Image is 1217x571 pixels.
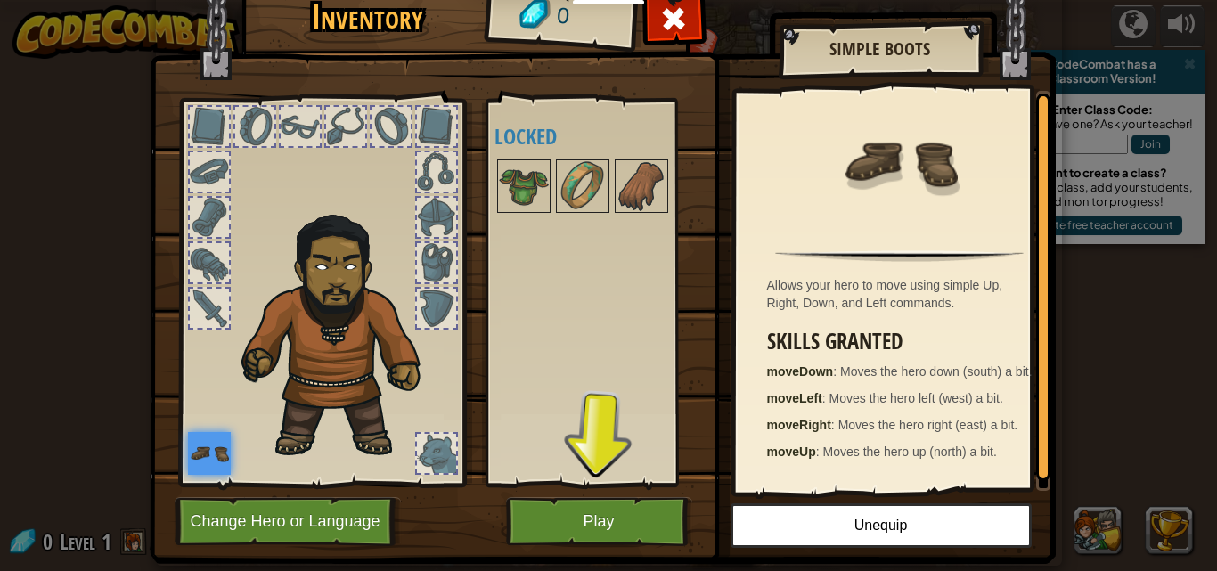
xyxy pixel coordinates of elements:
span: : [822,391,829,405]
img: portrait.png [499,161,549,211]
span: Moves the hero up (north) a bit. [823,445,997,459]
button: Change Hero or Language [175,497,401,546]
div: Allows your hero to move using simple Up, Right, Down, and Left commands. [767,276,1041,312]
h2: Simple Boots [796,39,964,59]
img: portrait.png [188,432,231,475]
button: Unequip [731,503,1032,548]
h4: Locked [494,125,718,148]
button: Play [506,497,692,546]
span: : [816,445,823,459]
span: Moves the hero down (south) a bit. [840,364,1033,379]
img: portrait.png [617,161,666,211]
strong: moveLeft [767,391,822,405]
h3: Skills Granted [767,330,1041,354]
img: portrait.png [842,104,958,220]
strong: moveUp [767,445,816,459]
span: : [831,418,838,432]
strong: moveDown [767,364,834,379]
strong: moveRight [767,418,831,432]
img: duelist_hair.png [233,201,451,461]
span: Moves the hero left (west) a bit. [829,391,1003,405]
span: Moves the hero right (east) a bit. [838,418,1018,432]
img: portrait.png [558,161,608,211]
span: : [833,364,840,379]
img: hr.png [775,250,1023,262]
